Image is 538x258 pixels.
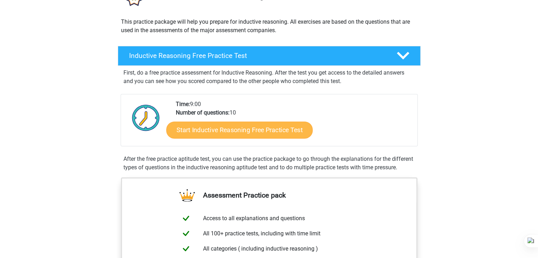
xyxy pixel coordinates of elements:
p: First, do a free practice assessment for Inductive Reasoning. After the test you get access to th... [123,69,415,86]
a: Inductive Reasoning Free Practice Test [115,46,423,66]
a: Start Inductive Reasoning Free Practice Test [166,121,313,138]
b: Time: [176,101,190,107]
p: This practice package will help you prepare for inductive reasoning. All exercises are based on t... [121,18,417,35]
h4: Inductive Reasoning Free Practice Test [129,52,385,60]
div: 9:00 10 [170,100,417,146]
div: After the free practice aptitude test, you can use the practice package to go through the explana... [121,155,418,172]
b: Number of questions: [176,109,230,116]
img: Clock [128,100,164,135]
